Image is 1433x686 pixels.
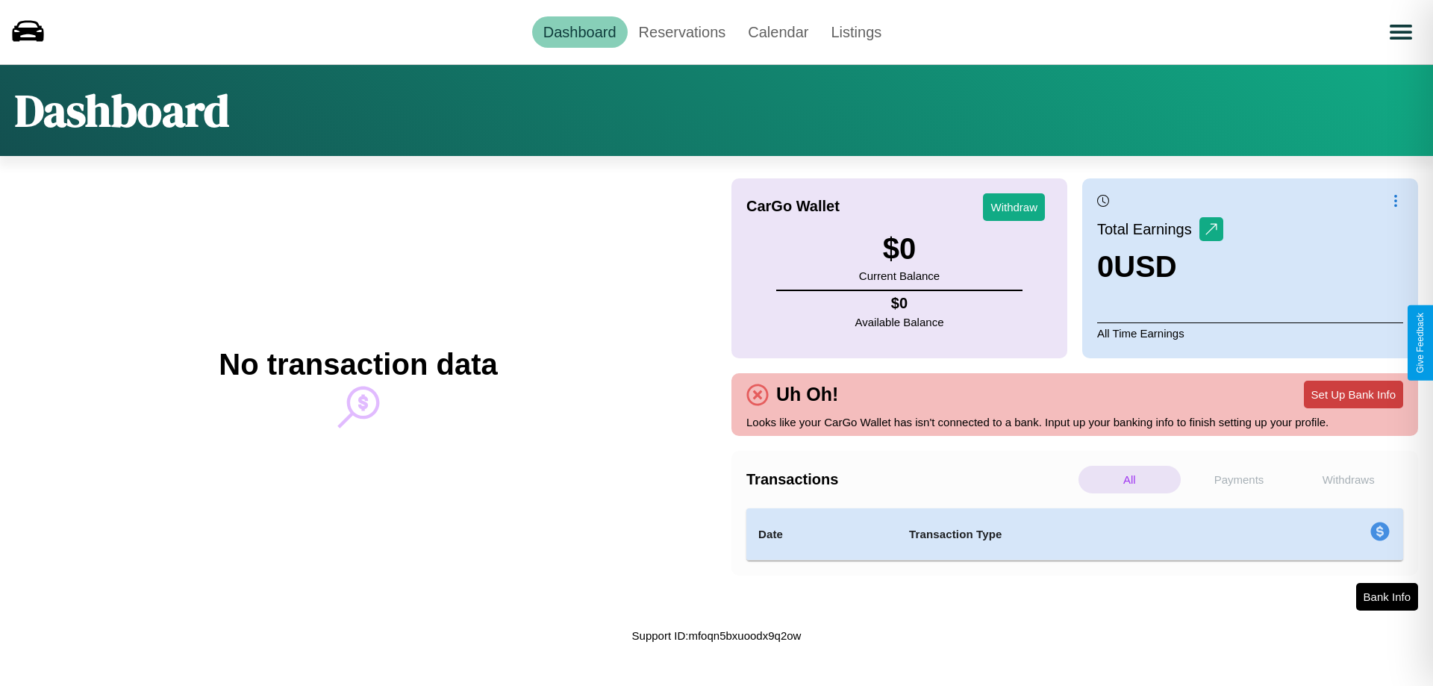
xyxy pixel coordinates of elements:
h3: 0 USD [1097,250,1223,284]
p: Available Balance [855,312,944,332]
p: Withdraws [1297,466,1399,493]
p: All [1078,466,1181,493]
h4: $ 0 [855,295,944,312]
p: Current Balance [859,266,940,286]
h4: Uh Oh! [769,384,846,405]
button: Bank Info [1356,583,1418,611]
h4: Date [758,526,885,543]
h4: Transactions [746,471,1075,488]
p: Support ID: mfoqn5bxuoodx9q2ow [632,626,802,646]
a: Listings [819,16,893,48]
button: Withdraw [983,193,1045,221]
a: Reservations [628,16,737,48]
h3: $ 0 [859,232,940,266]
p: Total Earnings [1097,216,1199,243]
a: Calendar [737,16,819,48]
p: Looks like your CarGo Wallet has isn't connected to a bank. Input up your banking info to finish ... [746,412,1403,432]
h2: No transaction data [219,348,497,381]
button: Open menu [1380,11,1422,53]
p: All Time Earnings [1097,322,1403,343]
h4: Transaction Type [909,526,1248,543]
p: Payments [1188,466,1290,493]
h1: Dashboard [15,80,229,141]
div: Give Feedback [1415,313,1426,373]
button: Set Up Bank Info [1304,381,1403,408]
a: Dashboard [532,16,628,48]
table: simple table [746,508,1403,561]
h4: CarGo Wallet [746,198,840,215]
